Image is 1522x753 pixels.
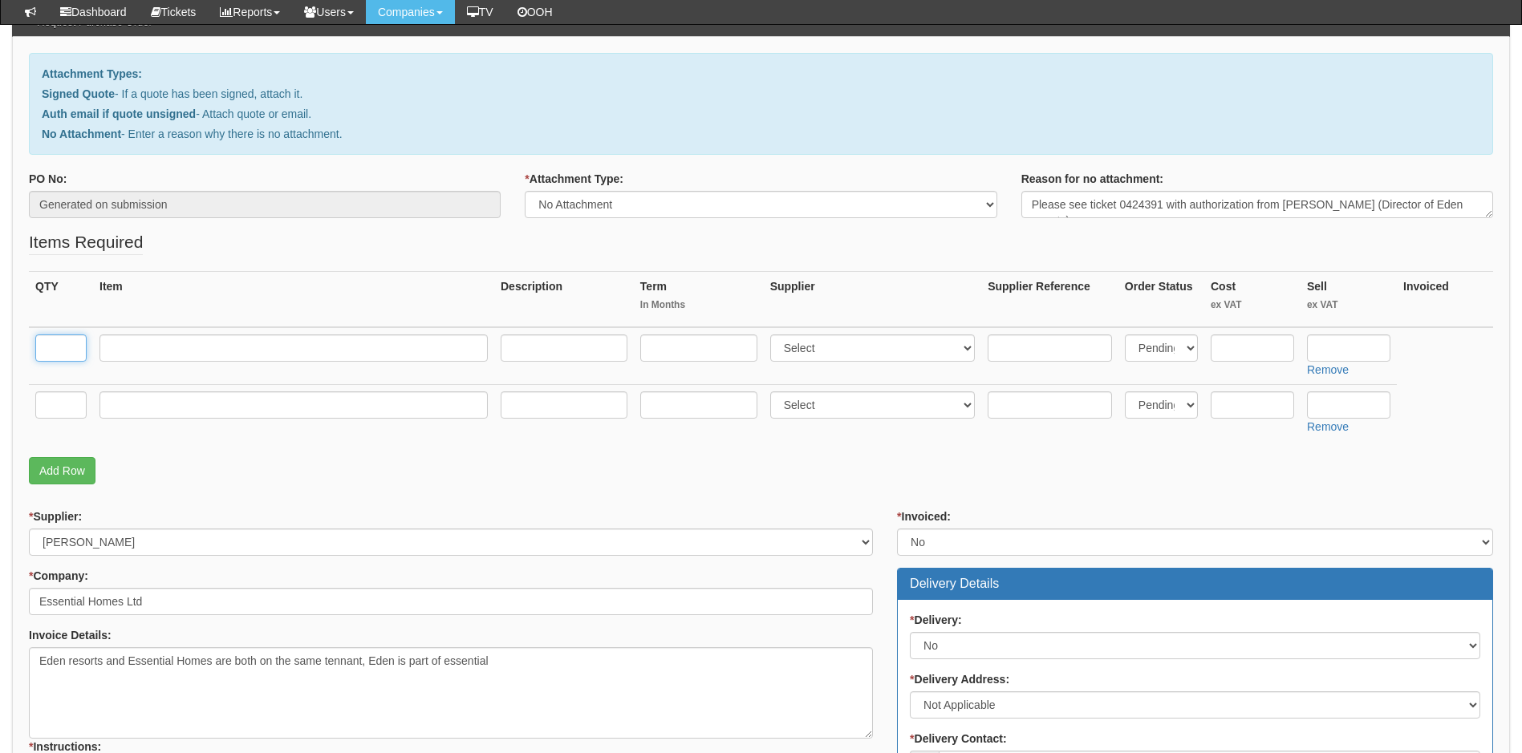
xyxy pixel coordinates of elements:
[42,87,115,100] b: Signed Quote
[29,508,82,524] label: Supplier:
[42,126,1480,142] p: - Enter a reason why there is no attachment.
[93,272,494,328] th: Item
[1118,272,1204,328] th: Order Status
[910,577,1480,591] h3: Delivery Details
[1021,171,1163,187] label: Reason for no attachment:
[29,457,95,484] a: Add Row
[910,671,1009,687] label: Delivery Address:
[1204,272,1301,328] th: Cost
[1211,298,1294,312] small: ex VAT
[29,568,88,584] label: Company:
[634,272,764,328] th: Term
[29,272,93,328] th: QTY
[1301,272,1397,328] th: Sell
[42,67,142,80] b: Attachment Types:
[42,86,1480,102] p: - If a quote has been signed, attach it.
[910,612,962,628] label: Delivery:
[1307,363,1349,376] a: Remove
[910,731,1007,747] label: Delivery Contact:
[29,171,67,187] label: PO No:
[1307,420,1349,433] a: Remove
[764,272,982,328] th: Supplier
[981,272,1118,328] th: Supplier Reference
[1307,298,1390,312] small: ex VAT
[42,128,121,140] b: No Attachment
[897,508,951,524] label: Invoiced:
[525,171,623,187] label: Attachment Type:
[640,298,757,312] small: In Months
[494,272,634,328] th: Description
[29,230,143,255] legend: Items Required
[42,106,1480,122] p: - Attach quote or email.
[29,627,112,643] label: Invoice Details:
[1397,272,1493,328] th: Invoiced
[42,107,196,120] b: Auth email if quote unsigned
